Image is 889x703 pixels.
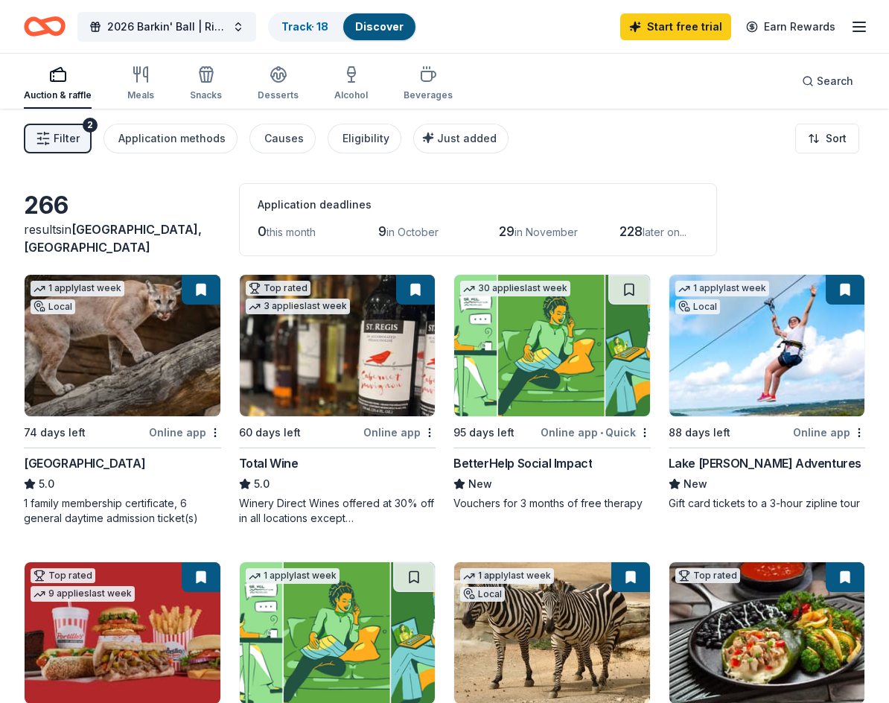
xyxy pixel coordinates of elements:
div: Total Wine [239,454,299,472]
div: 266 [24,191,221,220]
span: Filter [54,130,80,147]
div: Alcohol [334,89,368,101]
button: Snacks [190,60,222,109]
img: Image for BetterHelp Social Impact [454,275,650,416]
div: Causes [264,130,304,147]
div: Top rated [31,568,95,583]
div: results [24,220,221,256]
div: 1 apply last week [31,281,124,296]
a: Image for Houston Zoo1 applylast weekLocal74 days leftOnline app[GEOGRAPHIC_DATA]5.01 family memb... [24,274,221,526]
a: Start free trial [620,13,731,40]
span: Just added [437,132,497,144]
a: Track· 18 [281,20,328,33]
div: 3 applies last week [246,299,350,314]
span: this month [267,226,316,238]
div: [GEOGRAPHIC_DATA] [24,454,145,472]
span: 2026 Barkin' Ball | Rio [DATE] [107,18,226,36]
div: Vouchers for 3 months of free therapy [453,496,651,511]
div: Meals [127,89,154,101]
span: 29 [499,223,514,239]
span: 5.0 [39,475,54,493]
div: Beverages [404,89,453,101]
div: 1 family membership certificate, 6 general daytime admission ticket(s) [24,496,221,526]
span: 228 [619,223,643,239]
div: Local [31,299,75,314]
div: Eligibility [342,130,389,147]
div: 9 applies last week [31,586,135,602]
button: Filter2 [24,124,92,153]
div: 95 days left [453,424,514,442]
div: Top rated [246,281,310,296]
div: Application methods [118,130,226,147]
div: Application deadlines [258,196,698,214]
button: Sort [795,124,859,153]
button: Eligibility [328,124,401,153]
span: Search [817,72,853,90]
span: in [24,222,202,255]
button: Auction & raffle [24,60,92,109]
button: Alcohol [334,60,368,109]
a: Image for Total WineTop rated3 applieslast week60 days leftOnline appTotal Wine5.0Winery Direct W... [239,274,436,526]
div: Snacks [190,89,222,101]
div: 1 apply last week [246,568,340,584]
div: 60 days left [239,424,301,442]
a: Discover [355,20,404,33]
button: Desserts [258,60,299,109]
span: • [600,427,603,439]
div: Online app Quick [541,423,651,442]
span: New [468,475,492,493]
div: 1 apply last week [675,281,769,296]
div: Online app [363,423,436,442]
div: Local [460,587,505,602]
div: 1 apply last week [460,568,554,584]
img: Image for Lake Travis Zipline Adventures [669,275,865,416]
button: Just added [413,124,509,153]
div: BetterHelp Social Impact [453,454,592,472]
a: Earn Rewards [737,13,844,40]
span: in October [386,226,439,238]
img: Image for Total Wine [240,275,436,416]
button: Search [790,66,865,96]
a: Image for Lake Travis Zipline Adventures1 applylast weekLocal88 days leftOnline appLake [PERSON_N... [669,274,866,511]
div: Desserts [258,89,299,101]
img: Image for Houston Zoo [25,275,220,416]
a: Image for BetterHelp Social Impact30 applieslast week95 days leftOnline app•QuickBetterHelp Socia... [453,274,651,511]
button: Causes [249,124,316,153]
button: Beverages [404,60,453,109]
button: 2026 Barkin' Ball | Rio [DATE] [77,12,256,42]
div: Local [675,299,720,314]
div: Online app [149,423,221,442]
span: in November [514,226,578,238]
span: later on... [643,226,686,238]
button: Application methods [103,124,238,153]
div: 30 applies last week [460,281,570,296]
button: Meals [127,60,154,109]
div: Auction & raffle [24,89,92,101]
div: Winery Direct Wines offered at 30% off in all locations except [GEOGRAPHIC_DATA], [GEOGRAPHIC_DAT... [239,496,436,526]
span: 9 [378,223,386,239]
div: Top rated [675,568,740,583]
div: Online app [793,423,865,442]
div: 2 [83,118,98,133]
span: New [684,475,707,493]
a: Home [24,9,66,44]
div: 74 days left [24,424,86,442]
span: 5.0 [254,475,270,493]
div: Gift card tickets to a 3-hour zipline tour [669,496,866,511]
div: 88 days left [669,424,730,442]
div: Lake [PERSON_NAME] Adventures [669,454,861,472]
span: [GEOGRAPHIC_DATA], [GEOGRAPHIC_DATA] [24,222,202,255]
button: Track· 18Discover [268,12,417,42]
span: Sort [826,130,847,147]
span: 0 [258,223,267,239]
